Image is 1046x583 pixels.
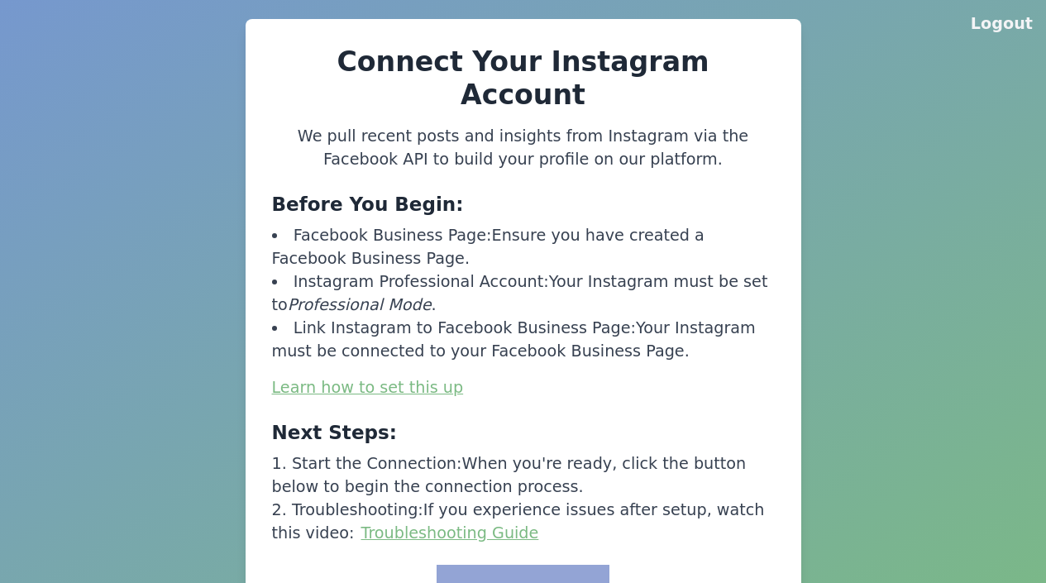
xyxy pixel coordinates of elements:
a: Learn how to set this up [272,378,464,397]
span: Facebook Business Page: [294,226,492,245]
span: Instagram Professional Account: [294,272,549,291]
h3: Before You Begin: [272,191,775,217]
span: Link Instagram to Facebook Business Page: [294,318,636,337]
li: Your Instagram must be set to . [272,270,775,317]
h2: Connect Your Instagram Account [272,45,775,112]
li: When you're ready, click the button below to begin the connection process. [272,452,775,499]
p: We pull recent posts and insights from Instagram via the Facebook API to build your profile on ou... [272,125,775,171]
span: Professional Mode [288,295,432,314]
span: Start the Connection: [292,454,462,473]
li: If you experience issues after setup, watch this video: [272,499,775,545]
span: Troubleshooting: [292,500,423,519]
li: Ensure you have created a Facebook Business Page. [272,224,775,270]
button: Logout [971,12,1033,36]
h3: Next Steps: [272,419,775,446]
a: Troubleshooting Guide [361,523,539,542]
li: Your Instagram must be connected to your Facebook Business Page. [272,317,775,363]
